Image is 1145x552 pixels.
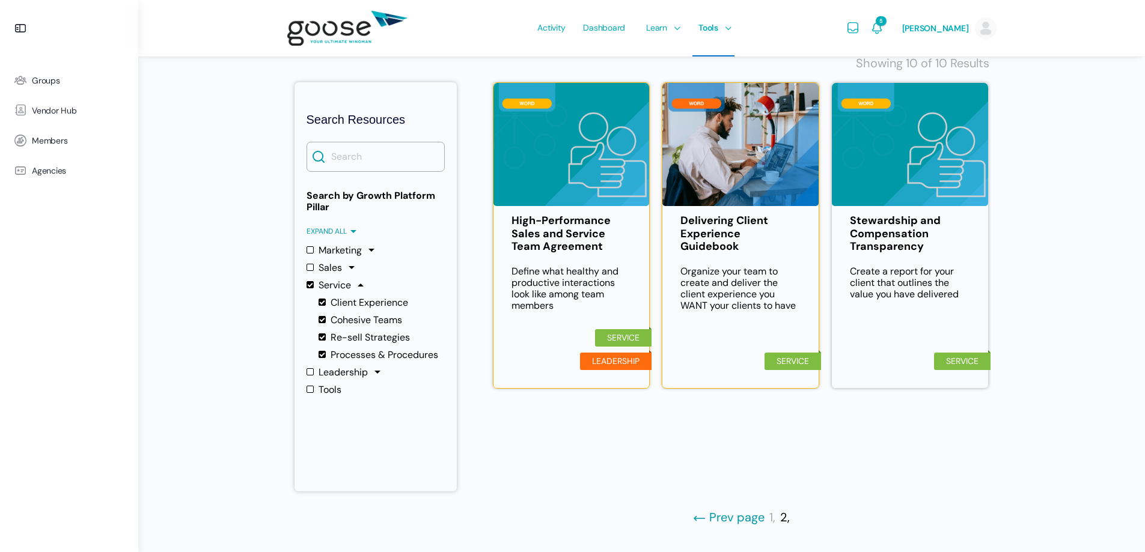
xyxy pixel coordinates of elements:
h2: Search Resources [307,112,445,127]
li: Service [595,329,652,347]
label: Processes & Procedures [319,349,438,360]
a: High-Performance Sales and Service Team Agreement [511,214,632,253]
a: Stewardship and Compensation Transparency [850,214,970,253]
label: Tools [307,384,341,395]
strong: Search by Growth Platform Pillar [307,190,445,213]
span: [PERSON_NAME] [902,23,969,34]
label: Sales [307,262,342,273]
a: Members [6,126,132,156]
li: Service [934,353,991,370]
p: Organize your team to create and deliver the client experience you WANT your clients to have [680,265,801,311]
li: Leadership [580,353,652,370]
input: Search [307,142,445,172]
a: Groups [6,65,132,96]
label: Re-sell Strategies [319,332,410,343]
span: Expand all [307,227,356,235]
a: Delivering Client Experience Guidebook [680,214,801,253]
label: Cohesive Teams [319,314,402,326]
p: Create a report for your client that outlines the value you have delivered [850,265,970,300]
p: Define what healthy and productive interactions look like among team members [511,265,632,311]
span: 5 [876,16,886,26]
iframe: Chat Widget [1085,494,1145,552]
span: Groups [32,76,60,86]
a: Agencies [6,156,132,186]
a: 2, [780,511,790,525]
a: 1, [769,511,775,525]
label: Service [307,279,351,291]
span: Members [32,136,67,146]
label: Leadership [307,366,368,378]
span: Agencies [32,166,66,176]
a: Prev page [692,511,765,525]
a: Vendor Hub [6,96,132,126]
li: Service [765,353,821,370]
span: Showing 10 of 10 Results [856,56,989,70]
span: Vendor Hub [32,106,77,116]
label: Marketing [307,244,362,256]
label: Client Experience [319,297,408,308]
